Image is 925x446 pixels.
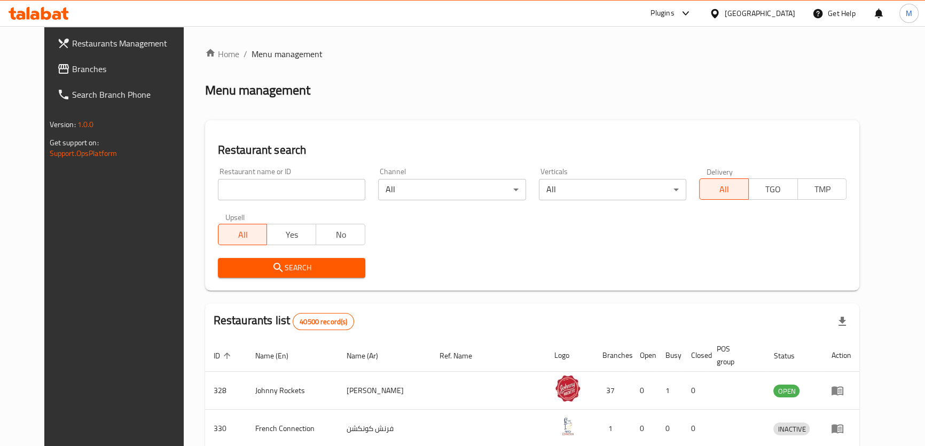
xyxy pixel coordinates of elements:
[338,372,431,410] td: [PERSON_NAME]
[316,224,365,245] button: No
[440,349,486,362] span: Ref. Name
[657,372,683,410] td: 1
[594,339,631,372] th: Branches
[725,7,795,19] div: [GEOGRAPHIC_DATA]
[205,48,860,60] nav: breadcrumb
[255,349,302,362] span: Name (En)
[205,372,247,410] td: 328
[218,142,847,158] h2: Restaurant search
[753,182,794,197] span: TGO
[657,339,683,372] th: Busy
[49,56,199,82] a: Branches
[50,118,76,131] span: Version:
[831,384,851,397] div: Menu
[378,179,526,200] div: All
[225,213,245,221] label: Upsell
[50,136,99,150] span: Get support on:
[226,261,357,275] span: Search
[707,168,733,175] label: Delivery
[50,146,117,160] a: Support.OpsPlatform
[218,179,365,200] input: Search for restaurant name or ID..
[554,375,581,402] img: Johnny Rockets
[205,82,310,99] h2: Menu management
[271,227,312,242] span: Yes
[49,82,199,107] a: Search Branch Phone
[554,413,581,440] img: French Connection
[247,372,339,410] td: Johnny Rockets
[214,349,234,362] span: ID
[293,313,354,330] div: Total records count
[773,385,799,397] span: OPEN
[347,349,392,362] span: Name (Ar)
[49,30,199,56] a: Restaurants Management
[244,48,247,60] li: /
[650,7,674,20] div: Plugins
[906,7,912,19] span: M
[223,227,263,242] span: All
[631,372,657,410] td: 0
[797,178,847,200] button: TMP
[72,88,190,101] span: Search Branch Phone
[266,224,316,245] button: Yes
[77,118,94,131] span: 1.0.0
[320,227,361,242] span: No
[72,62,190,75] span: Branches
[631,339,657,372] th: Open
[717,342,752,368] span: POS group
[822,339,859,372] th: Action
[539,179,686,200] div: All
[683,339,708,372] th: Closed
[699,178,749,200] button: All
[72,37,190,50] span: Restaurants Management
[218,258,365,278] button: Search
[802,182,843,197] span: TMP
[773,423,810,435] span: INACTIVE
[218,224,268,245] button: All
[594,372,631,410] td: 37
[293,317,354,327] span: 40500 record(s)
[252,48,323,60] span: Menu management
[546,339,594,372] th: Logo
[205,48,239,60] a: Home
[831,422,851,435] div: Menu
[683,372,708,410] td: 0
[748,178,798,200] button: TGO
[829,309,855,334] div: Export file
[704,182,744,197] span: All
[773,349,808,362] span: Status
[214,312,355,330] h2: Restaurants list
